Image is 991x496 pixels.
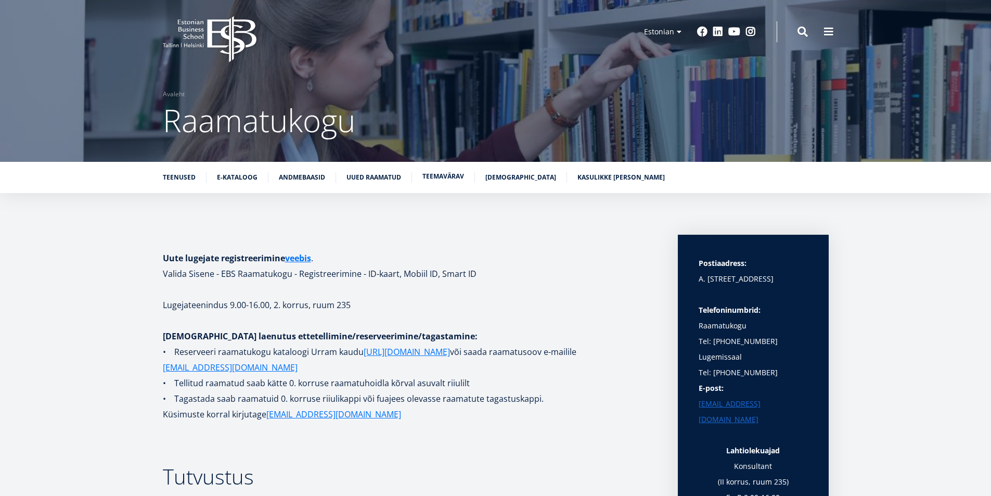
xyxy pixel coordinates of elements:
p: • Reserveeri raamatukogu kataloogi Urram kaudu või saada raamatusoov e-mailile [163,344,657,375]
a: Avaleht [163,89,185,99]
p: Lugejateenindus 9.00-16.00, 2. korrus, ruum 235 [163,297,657,313]
a: E-kataloog [217,172,258,183]
p: Küsimuste korral kirjutage [163,406,657,422]
a: Youtube [728,27,740,37]
p: • Tagastada saab raamatuid 0. korruse riiulikappi või fuajees olevasse raamatute tagastuskappi. [163,391,657,406]
h1: . Valida Sisene - EBS Raamatukogu - Registreerimine - ID-kaart, Mobiil ID, Smart ID [163,250,657,282]
strong: [DEMOGRAPHIC_DATA] laenutus ettetellimine/reserveerimine/tagastamine: [163,330,478,342]
a: Uued raamatud [346,172,401,183]
a: [URL][DOMAIN_NAME] [364,344,450,360]
a: [EMAIL_ADDRESS][DOMAIN_NAME] [163,360,298,375]
a: Facebook [697,27,707,37]
a: Linkedin [713,27,723,37]
p: Tel: [PHONE_NUMBER] Lugemissaal [699,334,808,365]
p: Raamatukogu [699,302,808,334]
a: [DEMOGRAPHIC_DATA] [485,172,556,183]
a: Kasulikke [PERSON_NAME] [577,172,665,183]
a: [EMAIL_ADDRESS][DOMAIN_NAME] [699,396,808,427]
a: Andmebaasid [279,172,325,183]
a: veebis [285,250,311,266]
span: Tutvustus [163,462,254,491]
a: Instagram [745,27,756,37]
span: Raamatukogu [163,99,355,142]
p: A. [STREET_ADDRESS] [699,271,808,287]
p: • Tellitud raamatud saab kätte 0. korruse raamatuhoidla kõrval asuvalt riiulilt [163,375,657,391]
strong: Postiaadress: [699,258,747,268]
strong: E-post: [699,383,724,393]
a: Teemavärav [422,171,464,182]
strong: Lahtiolekuajad [726,446,780,455]
p: Tel: [PHONE_NUMBER] [699,365,808,380]
strong: Uute lugejate registreerimine [163,252,311,264]
a: Teenused [163,172,196,183]
strong: Telefoninumbrid: [699,305,761,315]
a: [EMAIL_ADDRESS][DOMAIN_NAME] [266,406,401,422]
